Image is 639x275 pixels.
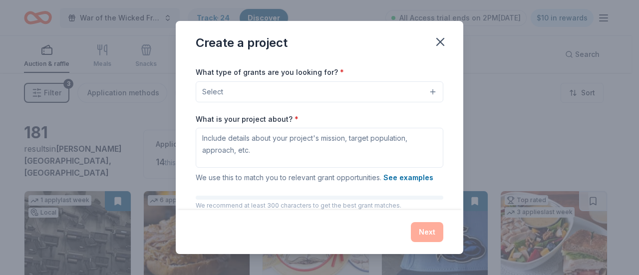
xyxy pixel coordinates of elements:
[196,114,299,124] label: What is your project about?
[383,172,433,184] button: See examples
[196,202,443,210] p: We recommend at least 300 characters to get the best grant matches.
[196,67,344,77] label: What type of grants are you looking for?
[196,173,433,182] span: We use this to match you to relevant grant opportunities.
[196,81,443,102] button: Select
[196,35,288,51] div: Create a project
[202,86,223,98] span: Select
